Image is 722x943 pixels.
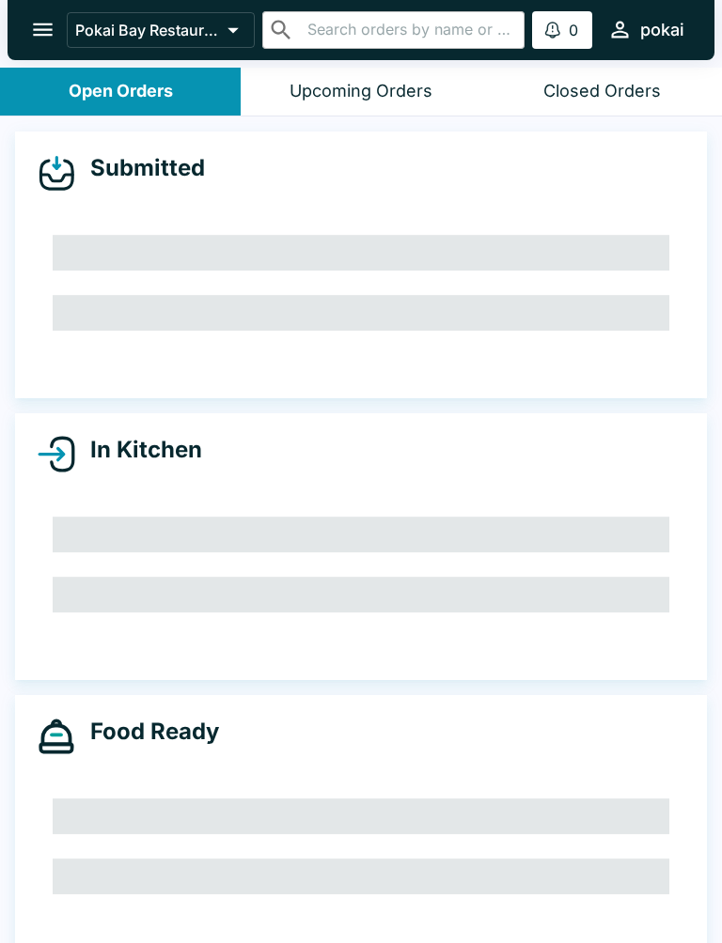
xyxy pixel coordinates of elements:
div: Closed Orders [543,81,661,102]
p: Pokai Bay Restaurant [75,21,220,39]
button: Pokai Bay Restaurant [67,12,255,48]
div: pokai [640,19,684,41]
div: Upcoming Orders [290,81,432,102]
button: pokai [600,9,692,50]
div: Open Orders [69,81,173,102]
h4: Food Ready [75,718,219,746]
h4: Submitted [75,154,205,182]
button: open drawer [19,6,67,54]
p: 0 [569,21,578,39]
h4: In Kitchen [75,436,202,464]
input: Search orders by name or phone number [302,17,516,43]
